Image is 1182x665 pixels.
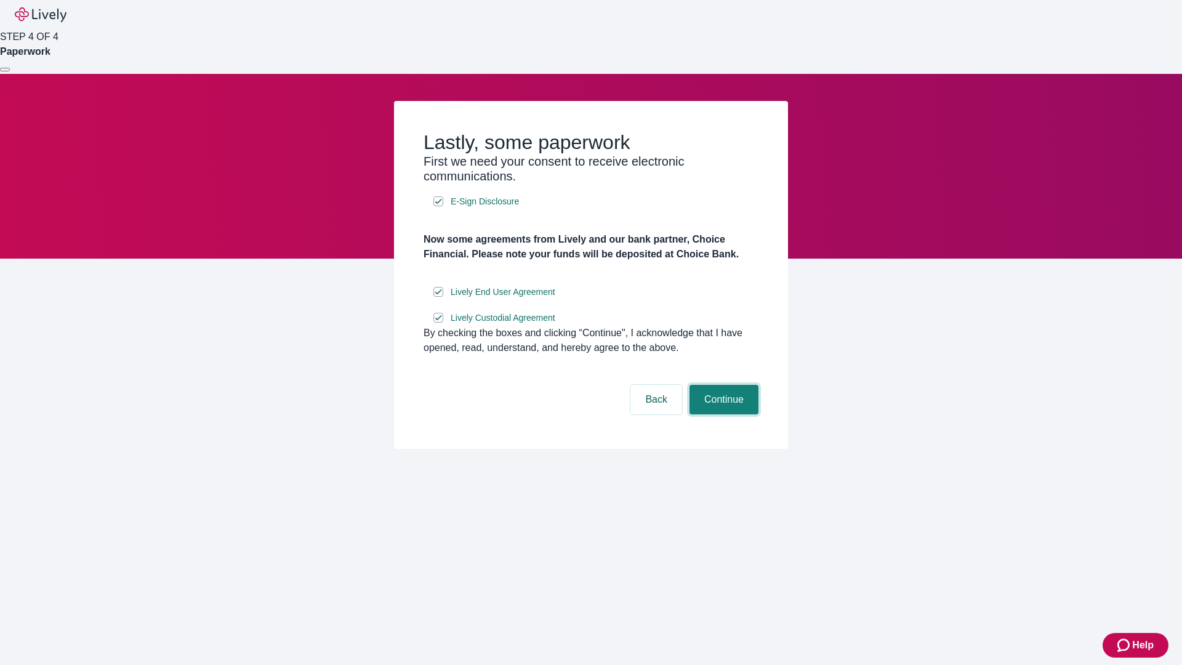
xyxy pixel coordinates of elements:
button: Back [630,385,682,414]
span: E-Sign Disclosure [451,195,519,208]
button: Continue [689,385,758,414]
span: Lively End User Agreement [451,286,555,299]
a: e-sign disclosure document [448,284,558,300]
span: Help [1132,638,1154,653]
h2: Lastly, some paperwork [424,131,758,154]
a: e-sign disclosure document [448,310,558,326]
img: Lively [15,7,66,22]
svg: Zendesk support icon [1117,638,1132,653]
button: Zendesk support iconHelp [1103,633,1168,658]
h3: First we need your consent to receive electronic communications. [424,154,758,183]
h4: Now some agreements from Lively and our bank partner, Choice Financial. Please note your funds wi... [424,232,758,262]
div: By checking the boxes and clicking “Continue", I acknowledge that I have opened, read, understand... [424,326,758,355]
a: e-sign disclosure document [448,194,521,209]
span: Lively Custodial Agreement [451,312,555,324]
